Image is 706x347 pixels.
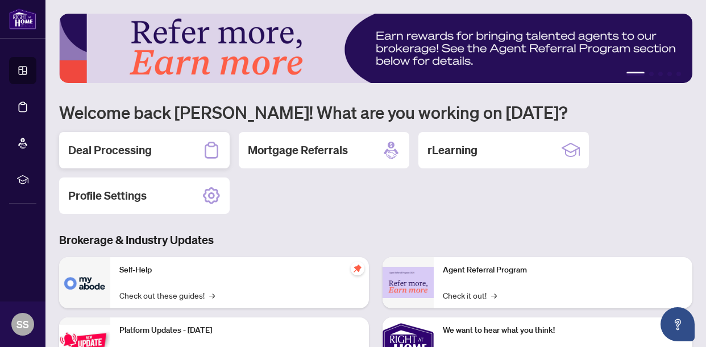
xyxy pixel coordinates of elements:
a: Check it out!→ [443,289,497,301]
p: We want to hear what you think! [443,324,683,337]
h2: rLearning [427,142,477,158]
p: Platform Updates - [DATE] [119,324,360,337]
span: → [491,289,497,301]
p: Agent Referral Program [443,264,683,276]
span: SS [16,316,29,332]
img: Slide 0 [59,14,692,83]
button: 2 [649,72,654,76]
button: 5 [676,72,681,76]
h2: Deal Processing [68,142,152,158]
button: 4 [667,72,672,76]
button: 3 [658,72,663,76]
img: Self-Help [59,257,110,308]
h3: Brokerage & Industry Updates [59,232,692,248]
button: Open asap [661,307,695,341]
img: logo [9,9,36,30]
p: Self-Help [119,264,360,276]
h1: Welcome back [PERSON_NAME]! What are you working on [DATE]? [59,101,692,123]
span: pushpin [351,262,364,275]
a: Check out these guides!→ [119,289,215,301]
span: → [209,289,215,301]
button: 1 [626,72,645,76]
img: Agent Referral Program [383,267,434,298]
h2: Profile Settings [68,188,147,204]
h2: Mortgage Referrals [248,142,348,158]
